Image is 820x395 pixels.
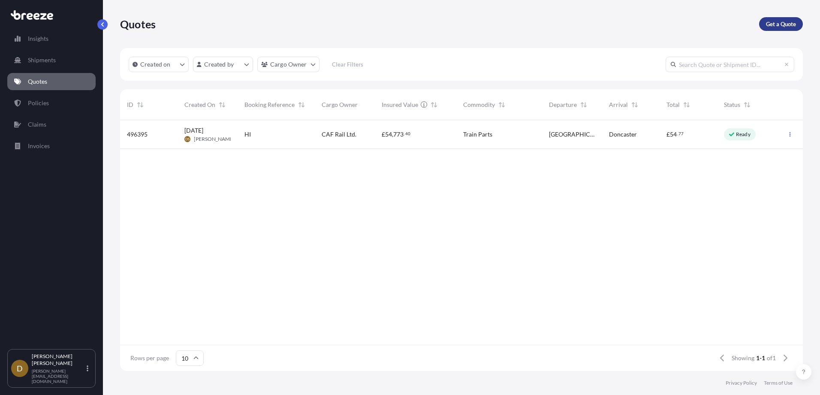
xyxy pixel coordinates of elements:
[678,132,684,135] span: 77
[666,100,680,109] span: Total
[28,142,50,150] p: Invoices
[7,73,96,90] a: Quotes
[32,368,85,384] p: [PERSON_NAME][EMAIL_ADDRESS][DOMAIN_NAME]
[7,52,96,69] a: Shipments
[405,132,410,135] span: 40
[579,100,589,110] button: Sort
[7,116,96,133] a: Claims
[630,100,640,110] button: Sort
[28,34,48,43] p: Insights
[404,132,405,135] span: .
[742,100,752,110] button: Sort
[140,60,171,69] p: Created on
[184,100,215,109] span: Created On
[217,100,227,110] button: Sort
[120,17,156,31] p: Quotes
[194,136,235,143] span: [PERSON_NAME]
[28,120,46,129] p: Claims
[17,364,23,373] span: D
[677,132,678,135] span: .
[28,56,56,64] p: Shipments
[270,60,307,69] p: Cargo Owner
[609,100,628,109] span: Arrival
[324,58,372,71] button: Clear Filters
[332,60,363,69] p: Clear Filters
[7,137,96,155] a: Invoices
[127,130,148,139] span: 496395
[135,100,145,110] button: Sort
[756,354,765,362] span: 1-1
[736,131,751,138] p: Ready
[28,99,49,107] p: Policies
[666,57,794,72] input: Search Quote or Shipment ID...
[497,100,507,110] button: Sort
[549,100,577,109] span: Departure
[429,100,439,110] button: Sort
[184,126,203,135] span: [DATE]
[393,131,404,137] span: 773
[130,354,169,362] span: Rows per page
[32,353,85,367] p: [PERSON_NAME] [PERSON_NAME]
[670,131,677,137] span: 54
[296,100,307,110] button: Sort
[129,57,189,72] button: createdOn Filter options
[726,380,757,386] a: Privacy Policy
[732,354,754,362] span: Showing
[385,131,392,137] span: 54
[127,100,133,109] span: ID
[244,100,295,109] span: Booking Reference
[766,20,796,28] p: Get a Quote
[244,130,251,139] span: HI
[759,17,803,31] a: Get a Quote
[681,100,692,110] button: Sort
[549,130,595,139] span: [GEOGRAPHIC_DATA]
[463,100,495,109] span: Commodity
[382,100,418,109] span: Insured Value
[609,130,637,139] span: Doncaster
[185,135,190,143] span: DS
[322,100,358,109] span: Cargo Owner
[382,131,385,137] span: £
[666,131,670,137] span: £
[204,60,234,69] p: Created by
[322,130,356,139] span: CAF Rail Ltd.
[7,94,96,112] a: Policies
[767,354,776,362] span: of 1
[764,380,793,386] a: Terms of Use
[392,131,393,137] span: ,
[28,77,47,86] p: Quotes
[7,30,96,47] a: Insights
[724,100,740,109] span: Status
[257,57,320,72] button: cargoOwner Filter options
[193,57,253,72] button: createdBy Filter options
[463,130,492,139] span: Train Parts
